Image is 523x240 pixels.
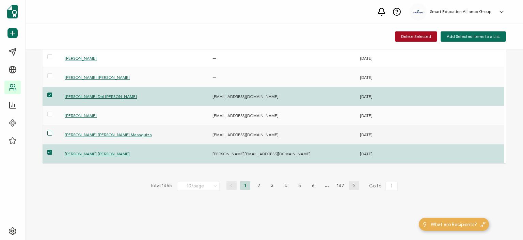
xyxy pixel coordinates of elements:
span: [PERSON_NAME] [PERSON_NAME] [65,151,130,156]
li: 147 [335,181,346,190]
span: Total 1465 [150,181,172,191]
span: [DATE] [360,75,373,80]
span: Add Selected Items to a List [447,34,500,39]
span: — [212,75,216,80]
span: What are Recipients? [431,221,477,228]
h5: Smart Education Alliance Group [430,9,491,14]
span: [DATE] [360,94,373,99]
span: [PERSON_NAME] [PERSON_NAME] [65,75,130,80]
span: [DATE] [360,56,373,61]
span: [DATE] [360,151,373,156]
input: Select [177,182,220,191]
li: 5 [295,181,305,190]
span: [DATE] [360,113,373,118]
span: [EMAIL_ADDRESS][DOMAIN_NAME] [212,113,279,118]
span: [PERSON_NAME] Del [PERSON_NAME] [65,94,137,99]
iframe: Chat Widget [489,207,523,240]
img: minimize-icon.svg [480,222,486,227]
img: 111c7b32-d500-4ce1-86d1-718dc6ccd280.jpg [413,10,423,14]
img: sertifier-logomark-colored.svg [7,5,18,18]
span: [PERSON_NAME] [PERSON_NAME] Masaquiza [65,132,152,137]
li: 2 [254,181,264,190]
span: [DATE] [360,132,373,137]
li: 1 [240,181,250,190]
li: 6 [308,181,318,190]
span: [PERSON_NAME][EMAIL_ADDRESS][DOMAIN_NAME] [212,151,311,156]
button: Delete Selected [395,31,437,42]
span: [PERSON_NAME] [65,56,97,61]
span: [EMAIL_ADDRESS][DOMAIN_NAME] [212,132,279,137]
span: [EMAIL_ADDRESS][DOMAIN_NAME] [212,94,279,99]
button: Add Selected Items to a List [441,31,506,42]
span: Delete Selected [401,34,431,39]
li: 4 [281,181,291,190]
li: 3 [267,181,278,190]
span: [PERSON_NAME] [65,113,97,118]
span: Go to [369,181,399,191]
span: — [212,56,216,61]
